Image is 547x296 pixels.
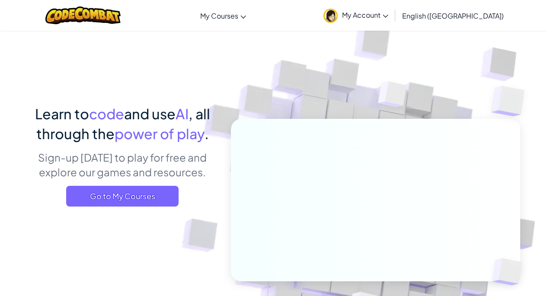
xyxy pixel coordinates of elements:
img: Overlap cubes [361,64,424,129]
span: code [89,105,124,122]
a: Go to My Courses [66,186,179,207]
a: My Account [319,2,393,29]
span: and use [124,105,176,122]
a: My Courses [196,4,250,27]
span: My Account [342,10,388,19]
a: English ([GEOGRAPHIC_DATA]) [398,4,508,27]
span: power of play [115,125,205,142]
img: CodeCombat logo [45,6,121,24]
span: Learn to [35,105,89,122]
span: English ([GEOGRAPHIC_DATA]) [402,11,504,20]
img: avatar [323,9,338,23]
span: AI [176,105,189,122]
p: Sign-up [DATE] to play for free and explore our games and resources. [27,150,218,179]
span: . [205,125,209,142]
span: My Courses [200,11,238,20]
